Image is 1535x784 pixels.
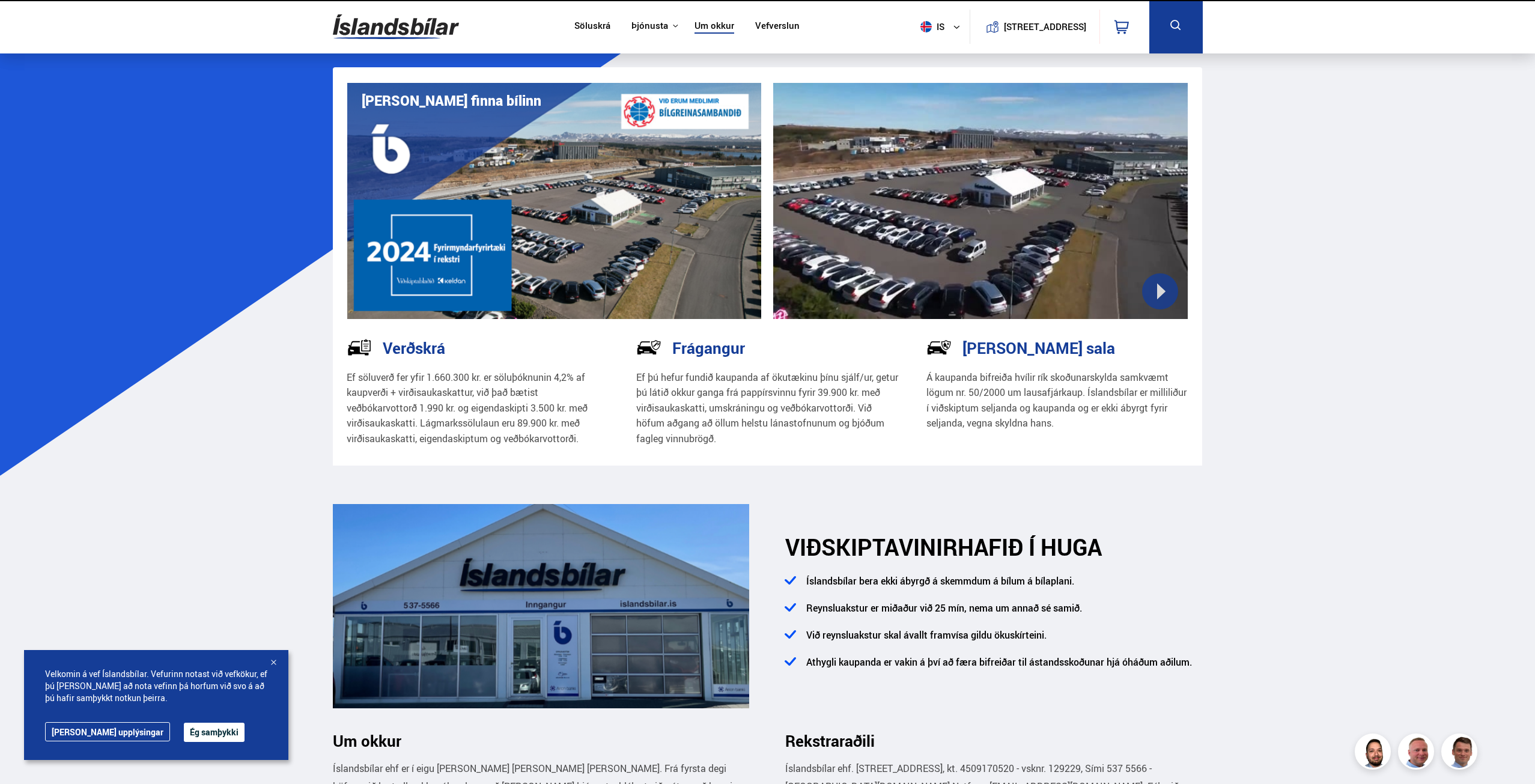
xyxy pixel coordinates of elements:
p: Ef þú hefur fundið kaupanda af ökutækinu þínu sjálf/ur, getur þú látið okkur ganga frá pappírsvin... [636,370,899,447]
p: Ef söluverð fer yfir 1.660.300 kr. er söluþóknunin 4,2% af kaupverði + virðisaukaskattur, við það... [347,370,609,447]
h3: Rekstraraðili [785,732,1202,750]
span: VIÐSKIPTAVINIR [785,532,958,562]
a: [STREET_ADDRESS] [976,10,1093,44]
button: is [916,9,970,44]
h1: [PERSON_NAME] finna bílinn [362,93,541,109]
h3: Um okkur [333,732,750,750]
p: Á kaupanda bifreiða hvílir rík skoðunarskylda samkvæmt lögum nr. 50/2000 um lausafjárkaup. Ísland... [926,370,1189,431]
h3: [PERSON_NAME] sala [962,339,1115,357]
img: nhp88E3Fdnt1Opn2.png [1357,735,1393,771]
a: [PERSON_NAME] upplýsingar [45,722,170,741]
img: -Svtn6bYgwAsiwNX.svg [926,335,952,360]
span: Velkomin á vef Íslandsbílar. Vefurinn notast við vefkökur, ef þú [PERSON_NAME] að nota vefinn þá ... [45,668,267,704]
a: Vefverslun [755,20,800,33]
img: NP-R9RrMhXQFCiaa.svg [636,335,661,360]
span: is [916,21,946,32]
img: svg+xml;base64,PHN2ZyB4bWxucz0iaHR0cDovL3d3dy53My5vcmcvMjAwMC9zdmciIHdpZHRoPSI1MTIiIGhlaWdodD0iNT... [920,21,932,32]
li: Við reynsluakstur skal ávallt framvísa gildu ökuskírteini. [800,627,1202,654]
img: FbJEzSuNWCJXmdc-.webp [1443,735,1479,771]
img: siFngHWaQ9KaOqBr.png [1400,735,1436,771]
a: Um okkur [695,20,734,33]
h2: HAFIÐ Í HUGA [785,533,1202,561]
button: Þjónusta [631,20,668,32]
img: ANGMEGnRQmXqTLfD.png [333,504,750,708]
button: [STREET_ADDRESS] [1009,22,1082,32]
h3: Frágangur [672,339,745,357]
li: Íslandsbílar bera ekki ábyrgð á skemmdum á bílum á bílaplani. [800,573,1202,600]
h3: Verðskrá [383,339,445,357]
img: eKx6w-_Home_640_.png [347,83,762,319]
li: Reynsluakstur er miðaður við 25 mín, nema um annað sé samið. [800,600,1202,627]
img: tr5P-W3DuiFaO7aO.svg [347,335,372,360]
button: Ég samþykki [184,723,245,742]
img: G0Ugv5HjCgRt.svg [333,7,459,46]
a: Söluskrá [574,20,610,33]
li: Athygli kaupanda er vakin á því að færa bifreiðar til ástandsskoðunar hjá óháðum aðilum. [800,654,1202,681]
